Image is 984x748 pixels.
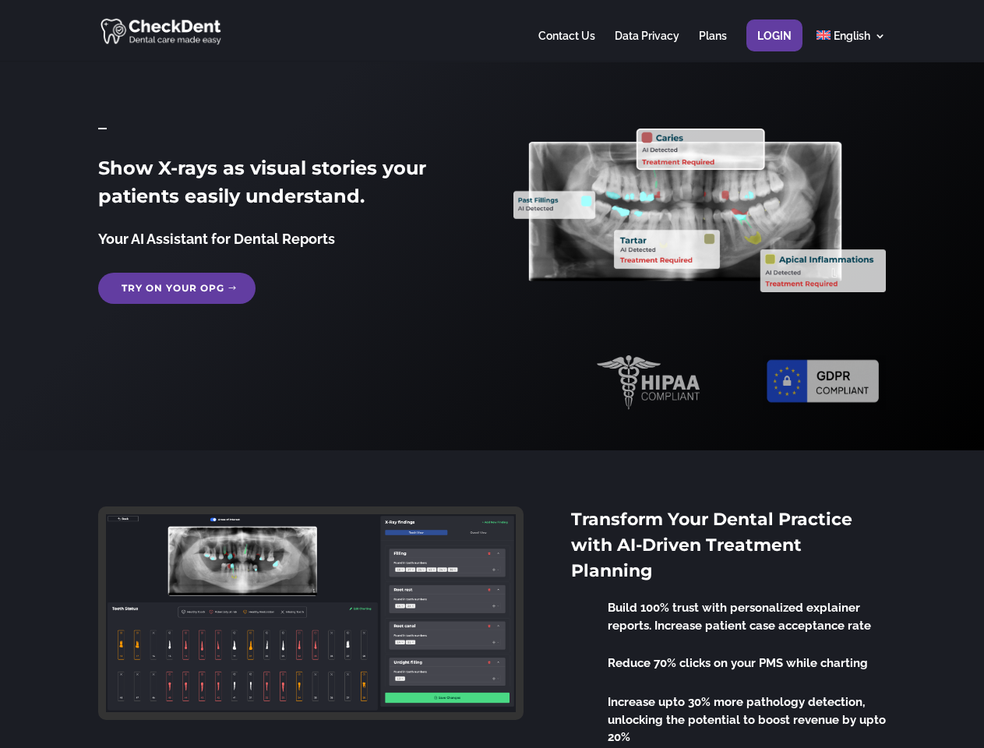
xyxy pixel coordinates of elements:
span: Transform Your Dental Practice with AI-Driven Treatment Planning [571,509,852,581]
a: Contact Us [538,30,595,61]
a: Login [757,30,792,61]
span: Reduce 70% clicks on your PMS while charting [608,656,868,670]
span: _ [98,111,107,132]
a: Plans [699,30,727,61]
img: X_Ray_annotated [513,129,885,292]
h2: Show X-rays as visual stories your patients easily understand. [98,154,470,218]
a: English [816,30,886,61]
span: English [834,30,870,42]
a: Data Privacy [615,30,679,61]
span: Your AI Assistant for Dental Reports [98,231,335,247]
a: Try on your OPG [98,273,256,304]
span: Increase upto 30% more pathology detection, unlocking the potential to boost revenue by upto 20% [608,695,886,744]
span: Build 100% trust with personalized explainer reports. Increase patient case acceptance rate [608,601,871,633]
img: CheckDent AI [101,16,223,46]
